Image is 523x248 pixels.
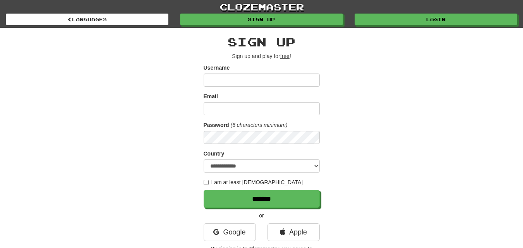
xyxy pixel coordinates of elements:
[204,36,320,48] h2: Sign up
[204,52,320,60] p: Sign up and play for !
[204,223,256,241] a: Google
[204,178,303,186] label: I am at least [DEMOGRAPHIC_DATA]
[204,180,209,185] input: I am at least [DEMOGRAPHIC_DATA]
[204,212,320,219] p: or
[280,53,290,59] u: free
[204,150,225,157] label: Country
[180,14,343,25] a: Sign up
[355,14,517,25] a: Login
[204,92,218,100] label: Email
[204,64,230,72] label: Username
[268,223,320,241] a: Apple
[6,14,168,25] a: Languages
[231,122,288,128] em: (6 characters minimum)
[204,121,229,129] label: Password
